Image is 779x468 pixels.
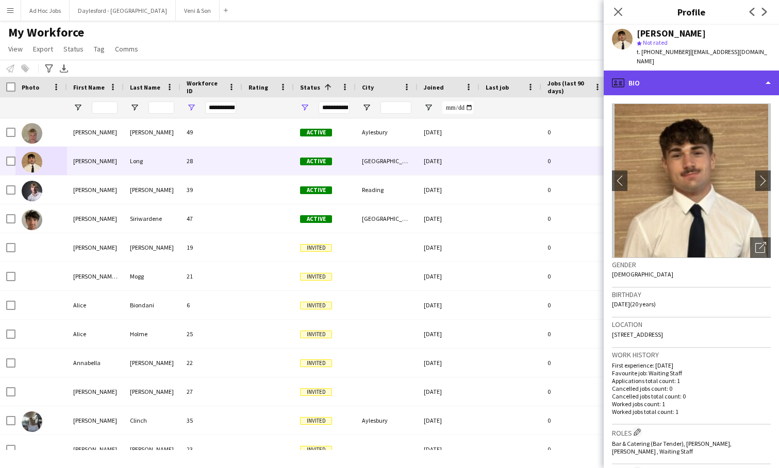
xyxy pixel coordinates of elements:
[180,204,242,233] div: 47
[541,435,608,463] div: 0
[548,79,590,95] span: Jobs (last 90 days)
[67,147,124,175] div: [PERSON_NAME]
[612,369,771,377] p: Favourite job: Waiting Staff
[58,62,70,75] app-action-btn: Export XLSX
[21,1,70,21] button: Ad Hoc Jobs
[124,147,180,175] div: Long
[612,385,771,392] p: Cancelled jobs count: 0
[300,83,320,91] span: Status
[111,42,142,56] a: Comms
[418,176,479,204] div: [DATE]
[22,152,42,172] img: George Long
[418,204,479,233] div: [DATE]
[67,204,124,233] div: [PERSON_NAME]
[356,176,418,204] div: Reading
[300,446,332,454] span: Invited
[424,83,444,91] span: Joined
[612,400,771,408] p: Worked jobs count: 1
[300,129,332,136] span: Active
[115,44,138,54] span: Comms
[541,147,608,175] div: 0
[124,406,180,435] div: Clinch
[180,349,242,377] div: 22
[604,71,779,95] div: Bio
[67,320,124,348] div: Alice
[604,5,779,19] h3: Profile
[424,103,433,112] button: Open Filter Menu
[541,291,608,319] div: 0
[380,101,411,114] input: City Filter Input
[70,1,176,21] button: Daylesford - [GEOGRAPHIC_DATA]
[22,123,42,144] img: Alexander Jones
[300,158,332,165] span: Active
[180,377,242,406] div: 27
[356,406,418,435] div: Aylesbury
[418,118,479,146] div: [DATE]
[612,377,771,385] p: Applications total count: 1
[442,101,473,114] input: Joined Filter Input
[750,237,771,258] div: Open photos pop-in
[124,320,180,348] div: Holme
[541,176,608,204] div: 0
[541,377,608,406] div: 0
[612,361,771,369] p: First experience: [DATE]
[300,273,332,281] span: Invited
[187,103,196,112] button: Open Filter Menu
[612,331,663,338] span: [STREET_ADDRESS]
[418,320,479,348] div: [DATE]
[356,147,418,175] div: [GEOGRAPHIC_DATA]
[612,350,771,359] h3: Work history
[300,359,332,367] span: Invited
[300,103,309,112] button: Open Filter Menu
[94,44,105,54] span: Tag
[248,83,268,91] span: Rating
[643,39,668,46] span: Not rated
[180,147,242,175] div: 28
[356,204,418,233] div: [GEOGRAPHIC_DATA]
[541,406,608,435] div: 0
[612,300,656,308] span: [DATE] (20 years)
[59,42,88,56] a: Status
[612,392,771,400] p: Cancelled jobs total count: 0
[67,291,124,319] div: Alice
[541,204,608,233] div: 0
[486,83,509,91] span: Last job
[300,388,332,396] span: Invited
[67,349,124,377] div: Annabella
[124,204,180,233] div: Siriwardene
[180,406,242,435] div: 35
[418,147,479,175] div: [DATE]
[130,83,160,91] span: Last Name
[43,62,55,75] app-action-btn: Advanced filters
[300,331,332,338] span: Invited
[22,83,39,91] span: Photo
[148,101,174,114] input: Last Name Filter Input
[637,29,706,38] div: [PERSON_NAME]
[541,349,608,377] div: 0
[4,42,27,56] a: View
[124,262,180,290] div: Mogg
[418,233,479,262] div: [DATE]
[22,411,42,432] img: Christina Clinch
[300,186,332,194] span: Active
[637,48,690,56] span: t. [PHONE_NUMBER]
[22,181,42,201] img: Robert Usher
[541,262,608,290] div: 0
[67,118,124,146] div: [PERSON_NAME]
[67,435,124,463] div: [PERSON_NAME]
[180,176,242,204] div: 39
[90,42,109,56] a: Tag
[124,377,180,406] div: [PERSON_NAME]
[124,349,180,377] div: [PERSON_NAME]
[67,262,124,290] div: [PERSON_NAME] ([PERSON_NAME])
[612,440,732,455] span: Bar & Catering (Bar Tender), [PERSON_NAME], [PERSON_NAME] , Waiting Staff
[362,103,371,112] button: Open Filter Menu
[300,302,332,309] span: Invited
[418,291,479,319] div: [DATE]
[187,79,224,95] span: Workforce ID
[612,320,771,329] h3: Location
[300,417,332,425] span: Invited
[180,262,242,290] div: 21
[124,233,180,262] div: [PERSON_NAME]
[124,435,180,463] div: [PERSON_NAME]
